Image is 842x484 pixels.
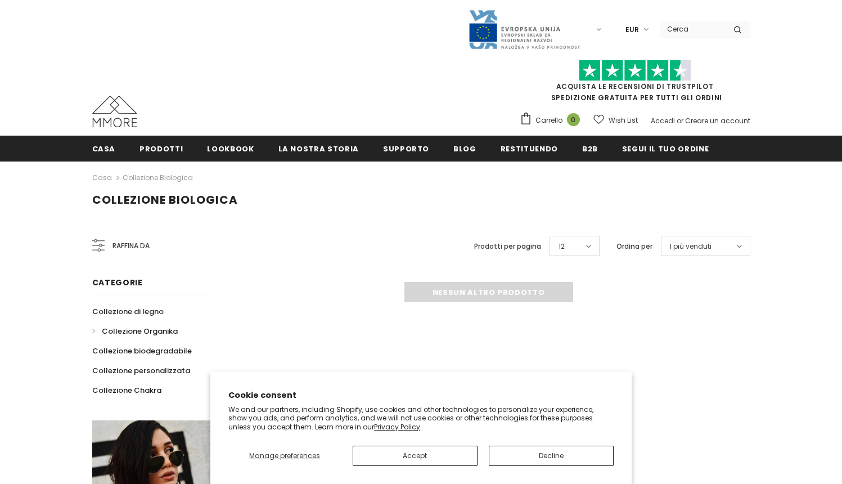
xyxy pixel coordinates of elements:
[616,241,652,252] label: Ordina per
[383,144,429,154] span: supporto
[489,446,614,466] button: Decline
[453,144,476,154] span: Blog
[228,389,614,401] h2: Cookie consent
[660,21,725,37] input: Search Site
[228,446,341,466] button: Manage preferences
[582,136,598,161] a: B2B
[92,277,143,288] span: Categorie
[383,136,429,161] a: supporto
[112,240,150,252] span: Raffina da
[92,144,116,154] span: Casa
[353,446,478,466] button: Accept
[92,192,238,208] span: Collezione biologica
[92,380,161,400] a: Collezione Chakra
[622,144,709,154] span: Segui il tuo ordine
[453,136,476,161] a: Blog
[567,113,580,126] span: 0
[92,306,164,317] span: Collezione di legno
[92,341,192,361] a: Collezione biodegradabile
[374,422,420,432] a: Privacy Policy
[520,112,586,129] a: Carrello 0
[228,405,614,432] p: We and our partners, including Shopify, use cookies and other technologies to personalize your ex...
[92,96,137,127] img: Casi MMORE
[625,24,639,35] span: EUR
[468,9,580,50] img: Javni Razpis
[579,60,691,82] img: Fidati di Pilot Stars
[609,115,638,126] span: Wish List
[685,116,750,126] a: Creare un account
[278,136,359,161] a: La nostra storia
[677,116,683,126] span: or
[207,144,254,154] span: Lookbook
[535,115,562,126] span: Carrello
[139,144,183,154] span: Prodotti
[670,241,712,252] span: I più venduti
[249,451,320,460] span: Manage preferences
[102,326,178,337] span: Collezione Organika
[520,65,750,102] span: SPEDIZIONE GRATUITA PER TUTTI GLI ORDINI
[92,385,161,396] span: Collezione Chakra
[622,136,709,161] a: Segui il tuo ordine
[501,144,558,154] span: Restituendo
[593,110,638,130] a: Wish List
[651,116,675,126] a: Accedi
[468,24,580,34] a: Javni Razpis
[123,173,193,182] a: Collezione biologica
[92,302,164,321] a: Collezione di legno
[556,82,714,91] a: Acquista le recensioni di TrustPilot
[559,241,565,252] span: 12
[278,144,359,154] span: La nostra storia
[92,365,190,376] span: Collezione personalizzata
[207,136,254,161] a: Lookbook
[582,144,598,154] span: B2B
[92,346,192,356] span: Collezione biodegradabile
[501,136,558,161] a: Restituendo
[92,136,116,161] a: Casa
[92,171,112,185] a: Casa
[92,321,178,341] a: Collezione Organika
[139,136,183,161] a: Prodotti
[92,361,190,380] a: Collezione personalizzata
[474,241,541,252] label: Prodotti per pagina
